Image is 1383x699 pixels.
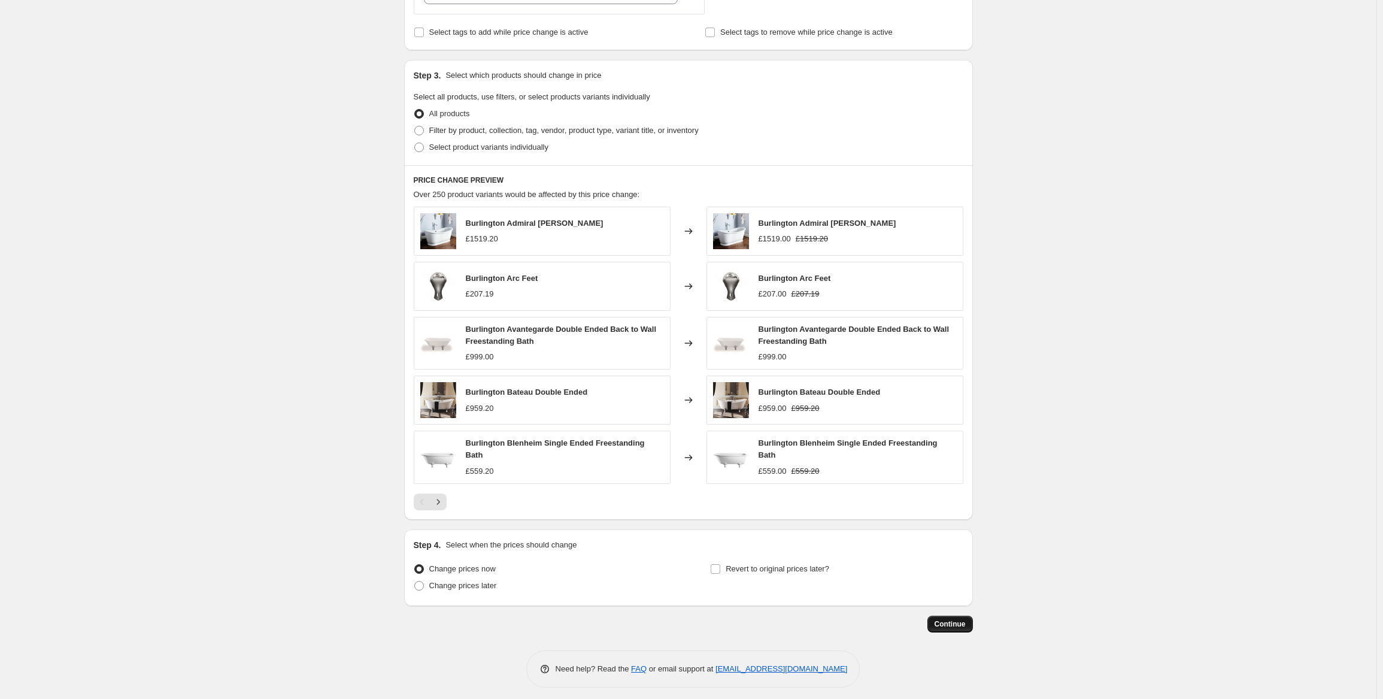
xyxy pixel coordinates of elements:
span: Burlington Blenheim Single Ended Freestanding Bath [466,438,645,459]
span: Change prices now [429,564,496,573]
span: Burlington Bateau Double Ended [759,388,881,397]
h2: Step 3. [414,69,441,81]
span: Continue [935,619,966,629]
span: Over 250 product variants would be affected by this price change: [414,190,640,199]
p: Select which products should change in price [445,69,601,81]
img: 4973_3ecd417d-53f6-42e2-bc73-5f3d68c5b68d_80x.jpg [713,213,749,249]
nav: Pagination [414,494,447,510]
img: 5647_a7c14ad6-0656-4217-aae0-27d8b162d98c_80x.jpg [713,268,749,304]
span: Burlington Avantegarde Double Ended Back to Wall Freestanding Bath [759,325,950,346]
strike: £1519.20 [796,233,828,245]
img: 5647_a7c14ad6-0656-4217-aae0-27d8b162d98c_80x.jpg [420,268,456,304]
span: Change prices later [429,581,497,590]
span: All products [429,109,470,118]
div: £1519.00 [759,233,791,245]
strike: £207.19 [791,288,820,300]
button: Next [430,494,447,510]
span: Select tags to add while price change is active [429,28,589,37]
span: Select tags to remove while price change is active [720,28,893,37]
div: £1519.20 [466,233,498,245]
span: Filter by product, collection, tag, vendor, product type, variant title, or inventory [429,126,699,135]
span: Burlington Admiral [PERSON_NAME] [759,219,896,228]
a: [EMAIL_ADDRESS][DOMAIN_NAME] [715,664,847,673]
p: Select when the prices should change [445,539,577,551]
span: Burlington Blenheim Single Ended Freestanding Bath [759,438,938,459]
img: 4973_3ecd417d-53f6-42e2-bc73-5f3d68c5b68d_80x.jpg [420,213,456,249]
div: £959.00 [759,403,787,414]
img: 4242_d86a4fe4-61d8-4461-9ca2-5ceb26fe6d5a_80x.jpg [713,382,749,418]
span: Need help? Read the [556,664,632,673]
span: or email support at [647,664,715,673]
span: Burlington Bateau Double Ended [466,388,588,397]
span: Revert to original prices later? [726,564,829,573]
span: Burlington Arc Feet [466,274,538,283]
img: 4241_647eae54-47b3-4d1c-a995-82a35bbc7296_80x.jpg [713,440,749,476]
strike: £559.20 [791,465,820,477]
img: 4242_d86a4fe4-61d8-4461-9ca2-5ceb26fe6d5a_80x.jpg [420,382,456,418]
h6: PRICE CHANGE PREVIEW [414,175,963,185]
div: £999.00 [759,351,787,363]
div: £559.20 [466,465,494,477]
h2: Step 4. [414,539,441,551]
a: FAQ [631,664,647,673]
span: Select product variants individually [429,143,548,152]
span: Burlington Avantegarde Double Ended Back to Wall Freestanding Bath [466,325,657,346]
div: £559.00 [759,465,787,477]
img: 4224_2fc26b79-dadd-4ae5-a2d8-023df73d4a29_80x.jpg [420,325,456,361]
span: Select all products, use filters, or select products variants individually [414,92,650,101]
span: Burlington Arc Feet [759,274,831,283]
div: £207.19 [466,288,494,300]
img: 4224_2fc26b79-dadd-4ae5-a2d8-023df73d4a29_80x.jpg [713,325,749,361]
div: £959.20 [466,403,494,414]
div: £207.00 [759,288,787,300]
strike: £959.20 [791,403,820,414]
button: Continue [927,616,973,633]
div: £999.00 [466,351,494,363]
img: 4241_647eae54-47b3-4d1c-a995-82a35bbc7296_80x.jpg [420,440,456,476]
span: Burlington Admiral [PERSON_NAME] [466,219,603,228]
